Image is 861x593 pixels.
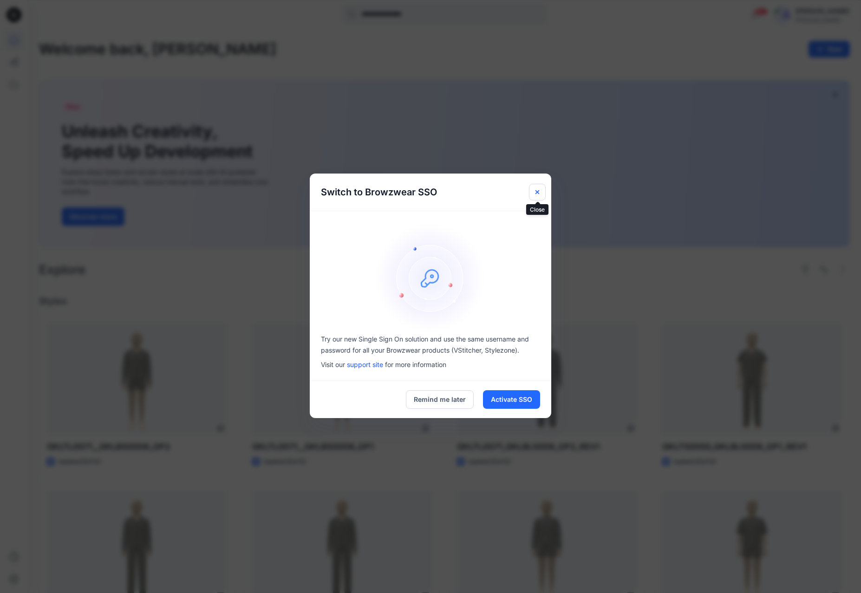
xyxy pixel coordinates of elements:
[529,184,546,200] button: Close
[310,174,448,211] h5: Switch to Browzwear SSO
[483,390,540,409] button: Activate SSO
[321,334,540,356] p: Try our new Single Sign On solution and use the same username and password for all your Browzwear...
[375,222,486,334] img: onboarding-sz2.46497b1a466840e1406823e529e1e164.svg
[406,390,474,409] button: Remind me later
[321,360,540,369] p: Visit our for more information
[347,361,383,368] a: support site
